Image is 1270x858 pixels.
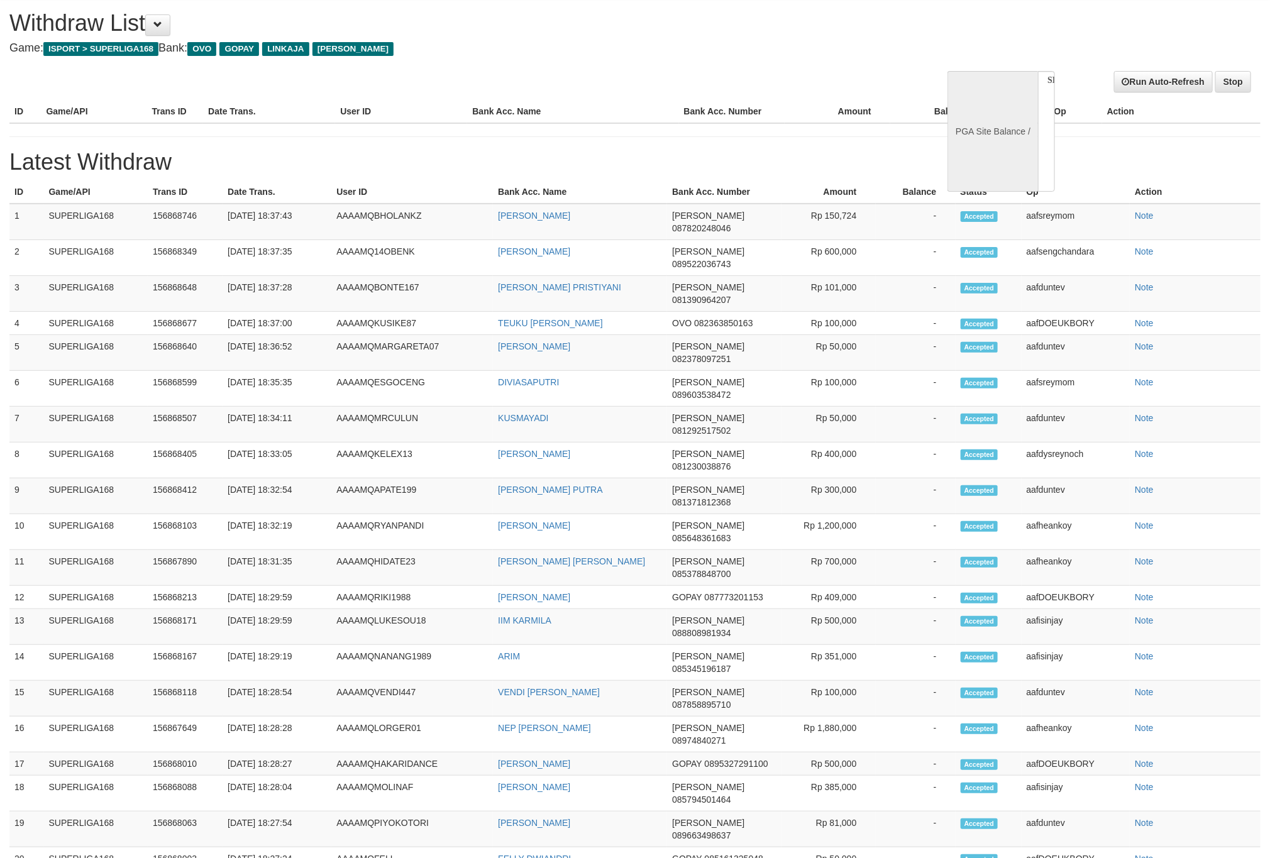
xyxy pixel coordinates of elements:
[148,312,223,335] td: 156868677
[781,443,876,478] td: Rp 400,000
[1135,449,1154,459] a: Note
[223,514,331,550] td: [DATE] 18:32:19
[781,586,876,609] td: Rp 409,000
[9,150,1261,175] h1: Latest Withdraw
[498,413,548,423] a: KUSMAYADI
[672,341,744,351] span: [PERSON_NAME]
[1135,651,1154,661] a: Note
[672,628,731,638] span: 088808981934
[876,407,956,443] td: -
[44,240,148,276] td: SUPERLIGA168
[498,782,570,792] a: [PERSON_NAME]
[961,319,998,329] span: Accepted
[672,426,731,436] span: 081292517502
[498,341,570,351] a: [PERSON_NAME]
[961,342,998,353] span: Accepted
[672,533,731,543] span: 085648361683
[781,407,876,443] td: Rp 50,000
[961,616,998,627] span: Accepted
[1135,818,1154,828] a: Note
[223,478,331,514] td: [DATE] 18:32:54
[331,204,493,240] td: AAAAMQBHOLANKZ
[672,259,731,269] span: 089522036743
[876,752,956,776] td: -
[781,776,876,811] td: Rp 385,000
[1022,335,1130,371] td: aafduntev
[44,180,148,204] th: Game/API
[672,497,731,507] span: 081371812368
[1022,681,1130,717] td: aafduntev
[781,276,876,312] td: Rp 101,000
[781,371,876,407] td: Rp 100,000
[9,240,44,276] td: 2
[148,586,223,609] td: 156868213
[876,645,956,681] td: -
[961,283,998,294] span: Accepted
[1215,71,1251,92] a: Stop
[781,717,876,752] td: Rp 1,880,000
[44,776,148,811] td: SUPERLIGA168
[9,42,834,55] h4: Game: Bank:
[498,520,570,531] a: [PERSON_NAME]
[44,478,148,514] td: SUPERLIGA168
[1135,211,1154,221] a: Note
[223,609,331,645] td: [DATE] 18:29:59
[781,681,876,717] td: Rp 100,000
[498,377,559,387] a: DIVIASAPUTRI
[44,752,148,776] td: SUPERLIGA168
[223,312,331,335] td: [DATE] 18:37:00
[223,550,331,586] td: [DATE] 18:31:35
[148,335,223,371] td: 156868640
[705,592,763,602] span: 087773201153
[44,312,148,335] td: SUPERLIGA168
[961,414,998,424] span: Accepted
[672,830,731,840] span: 089663498637
[331,681,493,717] td: AAAAMQVENDI447
[498,485,602,495] a: [PERSON_NAME] PUTRA
[1135,318,1154,328] a: Note
[9,752,44,776] td: 17
[148,204,223,240] td: 156868746
[331,609,493,645] td: AAAAMQLUKESOU18
[1022,443,1130,478] td: aafdysreynoch
[961,783,998,793] span: Accepted
[961,485,998,496] span: Accepted
[223,586,331,609] td: [DATE] 18:29:59
[223,776,331,811] td: [DATE] 18:28:04
[961,688,998,698] span: Accepted
[312,42,394,56] span: [PERSON_NAME]
[672,592,702,602] span: GOPAY
[331,811,493,847] td: AAAAMQPIYOKOTORI
[9,550,44,586] td: 11
[961,247,998,258] span: Accepted
[1135,782,1154,792] a: Note
[1135,413,1154,423] a: Note
[876,240,956,276] td: -
[9,180,44,204] th: ID
[1135,592,1154,602] a: Note
[876,371,956,407] td: -
[223,752,331,776] td: [DATE] 18:28:27
[1022,550,1130,586] td: aafheankoy
[44,717,148,752] td: SUPERLIGA168
[1022,312,1130,335] td: aafDOEUKBORY
[890,100,987,123] th: Balance
[1022,609,1130,645] td: aafisinjay
[947,71,1038,192] div: PGA Site Balance /
[467,100,678,123] th: Bank Acc. Name
[331,335,493,371] td: AAAAMQMARGARETA07
[672,246,744,256] span: [PERSON_NAME]
[498,318,602,328] a: TEUKU [PERSON_NAME]
[498,449,570,459] a: [PERSON_NAME]
[9,811,44,847] td: 19
[9,681,44,717] td: 15
[9,776,44,811] td: 18
[1135,520,1154,531] a: Note
[672,723,744,733] span: [PERSON_NAME]
[876,776,956,811] td: -
[1135,556,1154,566] a: Note
[961,818,998,829] span: Accepted
[1022,240,1130,276] td: aafsengchandara
[672,449,744,459] span: [PERSON_NAME]
[331,276,493,312] td: AAAAMQBONTE167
